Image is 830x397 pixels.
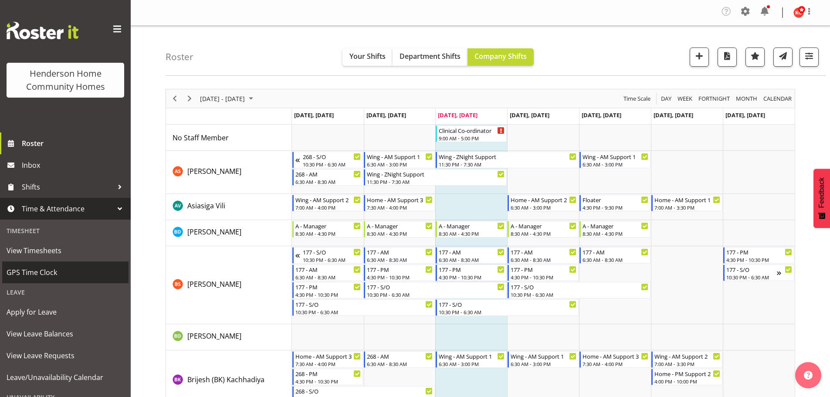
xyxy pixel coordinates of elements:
div: 4:30 PM - 10:30 PM [295,378,361,385]
h4: Roster [166,52,193,62]
div: 10:30 PM - 6:30 AM [726,274,777,281]
button: Month [762,93,793,104]
button: August 25 - 31, 2025 [199,93,257,104]
div: Brijesh (BK) Kachhadiya"s event - Home - AM Support 3 Begin From Monday, August 25, 2025 at 7:30:... [292,351,363,368]
div: Billie Sothern"s event - 177 - PM Begin From Wednesday, August 27, 2025 at 4:30:00 PM GMT+12:00 E... [436,265,507,281]
button: Time Scale [622,93,652,104]
div: 6:30 AM - 3:00 PM [511,204,576,211]
button: Fortnight [697,93,732,104]
div: 6:30 AM - 8:30 AM [295,274,361,281]
div: Brijesh (BK) Kachhadiya"s event - Wing - AM Support 1 Begin From Wednesday, August 27, 2025 at 6:... [436,351,507,368]
a: GPS Time Clock [2,261,129,283]
div: Home - AM Support 3 [367,195,433,204]
div: 177 - S/O [295,300,433,309]
span: Leave/Unavailability Calendar [7,371,124,384]
div: Billie Sothern"s event - 177 - AM Begin From Wednesday, August 27, 2025 at 6:30:00 AM GMT+12:00 E... [436,247,507,264]
div: Asiasiga Vili"s event - Wing - AM Support 2 Begin From Monday, August 25, 2025 at 7:00:00 AM GMT+... [292,195,363,211]
div: 4:30 PM - 10:30 PM [726,256,792,263]
div: Wing - AM Support 1 [367,152,433,161]
span: [DATE], [DATE] [510,111,549,119]
div: A - Manager [511,221,576,230]
span: [DATE], [DATE] [654,111,693,119]
div: Billie Sothern"s event - 177 - S/O Begin From Thursday, August 28, 2025 at 10:30:00 PM GMT+12:00 ... [508,282,650,299]
div: 4:30 PM - 10:30 PM [367,274,433,281]
span: Month [735,93,758,104]
div: Arshdeep Singh"s event - 268 - AM Begin From Monday, August 25, 2025 at 6:30:00 AM GMT+12:00 Ends... [292,169,363,186]
button: Company Shifts [468,48,534,66]
div: Leave [2,283,129,301]
div: 177 - PM [367,265,433,274]
div: Next [182,89,197,108]
span: [DATE], [DATE] [366,111,406,119]
div: 268 - S/O [303,152,361,161]
div: Billie Sothern"s event - 177 - S/O Begin From Sunday, August 24, 2025 at 10:30:00 PM GMT+12:00 En... [292,247,363,264]
div: 6:30 AM - 8:30 AM [295,178,361,185]
div: A - Manager [295,221,361,230]
span: Inbox [22,159,126,172]
div: 10:30 PM - 6:30 AM [511,291,648,298]
div: 7:30 AM - 4:00 PM [583,360,648,367]
div: Arshdeep Singh"s event - Wing - AM Support 1 Begin From Friday, August 29, 2025 at 6:30:00 AM GMT... [579,152,650,168]
div: 11:30 PM - 7:30 AM [367,178,505,185]
td: Asiasiga Vili resource [166,194,292,220]
span: Brijesh (BK) Kachhadiya [187,375,264,384]
div: Asiasiga Vili"s event - Floater Begin From Friday, August 29, 2025 at 4:30:00 PM GMT+12:00 Ends A... [579,195,650,211]
span: [PERSON_NAME] [187,227,241,237]
div: 4:30 PM - 9:30 PM [583,204,648,211]
span: [DATE], [DATE] [582,111,621,119]
span: [PERSON_NAME] [187,331,241,341]
div: Clinical Co-ordinator [439,126,505,135]
div: 177 - AM [511,248,576,256]
div: 177 - AM [367,248,433,256]
button: Filter Shifts [800,48,819,67]
div: 9:00 AM - 5:00 PM [439,135,505,142]
td: Billie Sothern resource [166,246,292,324]
div: 10:30 PM - 6:30 AM [303,256,361,263]
span: Company Shifts [474,51,527,61]
div: 177 - S/O [511,282,648,291]
div: 10:30 PM - 6:30 AM [295,309,433,316]
span: Day [660,93,672,104]
div: Home - PM Support 2 [654,369,720,378]
div: Home - AM Support 3 [583,352,648,360]
div: 6:30 AM - 8:30 AM [367,360,433,367]
div: Arshdeep Singh"s event - 268 - S/O Begin From Sunday, August 24, 2025 at 10:30:00 PM GMT+12:00 En... [292,152,363,168]
div: 177 - PM [295,282,361,291]
div: Billie Sothern"s event - 177 - S/O Begin From Tuesday, August 26, 2025 at 10:30:00 PM GMT+12:00 E... [364,282,507,299]
div: 6:30 AM - 8:30 AM [511,256,576,263]
td: No Staff Member resource [166,125,292,151]
span: Week [677,93,693,104]
div: 268 - S/O [295,387,433,395]
div: Billie Sothern"s event - 177 - PM Begin From Sunday, August 31, 2025 at 4:30:00 PM GMT+12:00 Ends... [723,247,794,264]
span: Apply for Leave [7,305,124,319]
span: Asiasiga Vili [187,201,225,210]
img: help-xxl-2.png [804,371,813,380]
div: Wing - AM Support 2 [295,195,361,204]
div: 177 - S/O [726,265,777,274]
div: 6:30 AM - 8:30 AM [439,256,505,263]
div: Barbara Dunlop"s event - A - Manager Begin From Monday, August 25, 2025 at 8:30:00 AM GMT+12:00 E... [292,221,363,238]
div: 6:30 AM - 8:30 AM [583,256,648,263]
div: 6:30 AM - 3:00 PM [583,161,648,168]
div: Asiasiga Vili"s event - Home - AM Support 1 Begin From Saturday, August 30, 2025 at 7:00:00 AM GM... [651,195,722,211]
div: 10:30 PM - 6:30 AM [303,161,361,168]
span: [DATE], [DATE] [725,111,765,119]
span: Time & Attendance [22,202,113,215]
div: Timesheet [2,222,129,240]
div: 8:30 AM - 4:30 PM [511,230,576,237]
div: 177 - AM [439,248,505,256]
div: 177 - AM [583,248,648,256]
span: calendar [762,93,793,104]
a: Brijesh (BK) Kachhadiya [187,374,264,385]
button: Add a new shift [690,48,709,67]
span: Department Shifts [400,51,461,61]
div: Barbara Dunlop"s event - A - Manager Begin From Friday, August 29, 2025 at 8:30:00 AM GMT+12:00 E... [579,221,650,238]
span: [DATE], [DATE] [438,111,478,119]
div: Home - AM Support 3 [295,352,361,360]
a: No Staff Member [173,132,229,143]
div: 6:30 AM - 3:00 PM [367,161,433,168]
a: [PERSON_NAME] [187,166,241,176]
div: 7:00 AM - 3:30 PM [654,204,720,211]
div: Floater [583,195,648,204]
